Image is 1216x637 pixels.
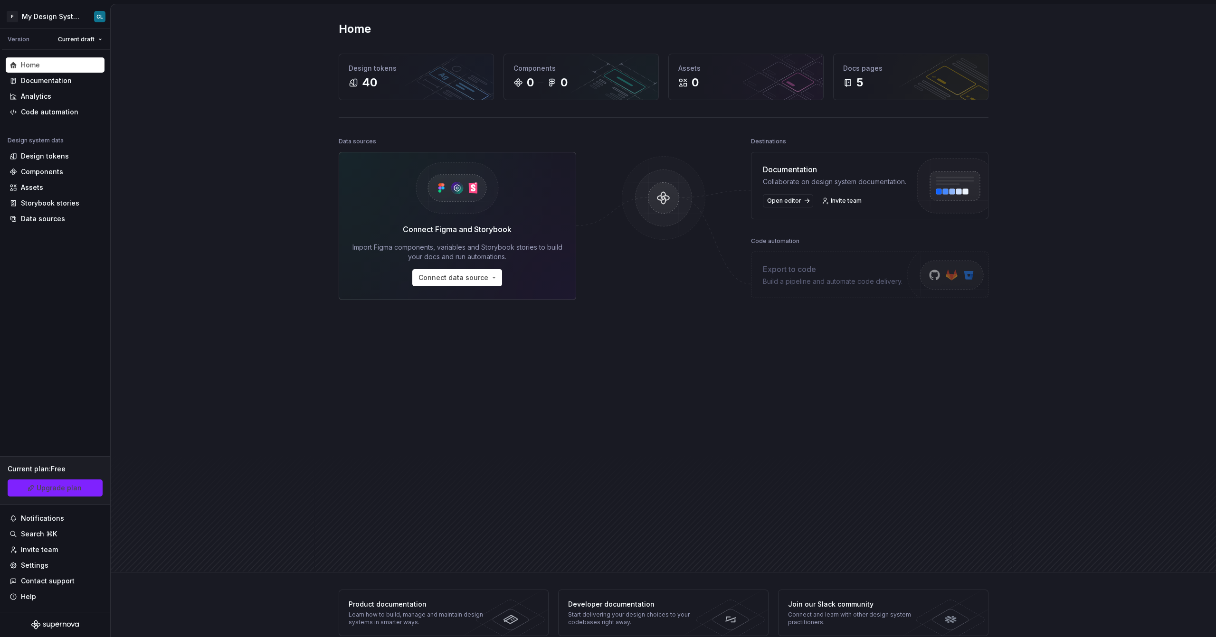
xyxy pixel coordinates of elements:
span: Upgrade plan [37,483,82,493]
span: Open editor [767,197,801,205]
a: Assets0 [668,54,824,100]
div: Help [21,592,36,601]
div: Destinations [751,135,786,148]
div: CL [96,13,103,20]
div: Collaborate on design system documentation. [763,177,906,187]
div: Code automation [751,234,799,248]
div: Invite team [21,545,58,554]
a: Design tokens [6,149,104,164]
span: Current draft [58,36,95,43]
div: Data sources [21,214,65,224]
div: Components [21,167,63,177]
a: Product documentationLearn how to build, manage and maintain design systems in smarter ways. [339,590,549,636]
a: Analytics [6,89,104,104]
div: Design system data [8,137,64,144]
div: Start delivering your design choices to your codebases right away. [568,611,706,626]
button: Contact support [6,573,104,589]
div: Components [513,64,649,73]
div: Export to code [763,263,902,275]
div: Contact support [21,576,75,586]
div: 5 [856,75,863,90]
div: Data sources [339,135,376,148]
div: 0 [692,75,699,90]
div: Docs pages [843,64,978,73]
div: Analytics [21,92,51,101]
a: Upgrade plan [8,479,103,496]
div: Connect Figma and Storybook [403,224,512,235]
div: Learn how to build, manage and maintain design systems in smarter ways. [349,611,487,626]
div: Assets [21,183,43,192]
div: Join our Slack community [788,600,926,609]
div: Import Figma components, variables and Storybook stories to build your docs and run automations. [352,243,562,262]
div: Design tokens [349,64,484,73]
div: Build a pipeline and automate code delivery. [763,277,902,286]
a: Components00 [503,54,659,100]
a: Open editor [763,194,813,207]
h2: Home [339,21,371,37]
button: Help [6,589,104,604]
a: Code automation [6,104,104,120]
button: Notifications [6,511,104,526]
div: Storybook stories [21,198,79,208]
button: Search ⌘K [6,526,104,542]
a: Home [6,57,104,73]
div: Notifications [21,514,64,523]
a: Components [6,164,104,179]
div: 0 [560,75,568,90]
div: 40 [362,75,377,90]
a: Storybook stories [6,196,104,211]
div: Documentation [21,76,72,85]
button: Current draft [54,33,106,46]
div: Connect and learn with other design system practitioners. [788,611,926,626]
div: Assets [678,64,814,73]
div: 0 [527,75,534,90]
div: Current plan : Free [8,464,103,474]
div: Settings [21,561,48,570]
span: Connect data source [418,273,488,282]
button: Connect data source [412,269,502,286]
div: Search ⌘K [21,529,57,539]
span: Invite team [831,197,862,205]
a: Design tokens40 [339,54,494,100]
a: Developer documentationStart delivering your design choices to your codebases right away. [558,590,769,636]
a: Join our Slack communityConnect and learn with other design system practitioners. [778,590,988,636]
div: P [7,11,18,22]
div: My Design System [22,12,83,21]
svg: Supernova Logo [31,620,79,629]
a: Data sources [6,211,104,226]
button: PMy Design SystemCL [2,6,108,27]
div: Product documentation [349,600,487,609]
a: Docs pages5 [833,54,988,100]
a: Assets [6,180,104,195]
div: Home [21,60,40,70]
a: Documentation [6,73,104,88]
a: Settings [6,558,104,573]
a: Invite team [6,542,104,557]
div: Developer documentation [568,600,706,609]
div: Version [8,36,29,43]
div: Documentation [763,164,906,175]
div: Code automation [21,107,78,117]
div: Design tokens [21,151,69,161]
a: Invite team [819,194,866,207]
